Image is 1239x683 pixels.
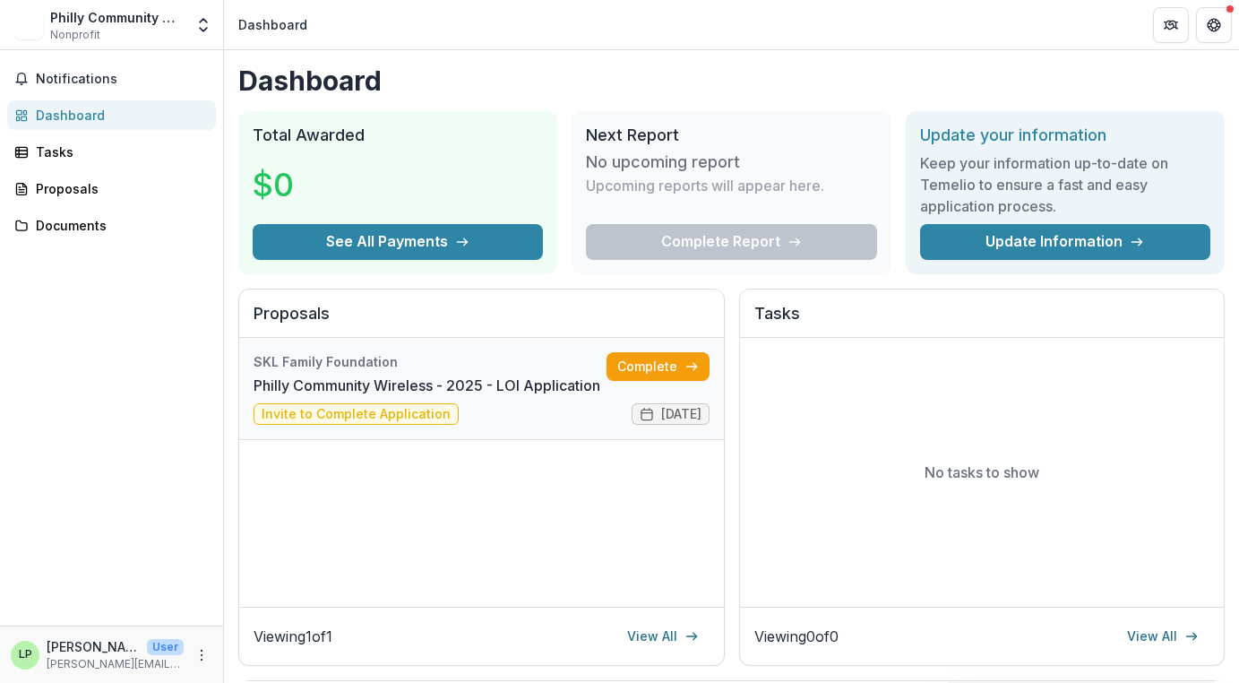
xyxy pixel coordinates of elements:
div: Tasks [36,143,202,161]
span: Nonprofit [50,27,100,43]
a: Tasks [7,137,216,167]
button: See All Payments [253,224,543,260]
p: No tasks to show [925,462,1039,483]
button: Notifications [7,65,216,93]
a: Update Information [920,224,1210,260]
div: Leanne Przybylowski [19,649,32,661]
a: Dashboard [7,100,216,130]
div: Dashboard [238,15,307,34]
p: Viewing 0 of 0 [754,626,839,647]
h2: Tasks [754,304,1210,338]
h2: Next Report [586,125,876,145]
h3: Keep your information up-to-date on Temelio to ensure a fast and easy application process. [920,152,1210,217]
a: Proposals [7,174,216,203]
a: View All [1116,622,1209,651]
button: Partners [1153,7,1189,43]
h2: Update your information [920,125,1210,145]
span: Notifications [36,72,209,87]
p: [PERSON_NAME] [47,637,140,656]
a: View All [616,622,710,651]
a: Documents [7,211,216,240]
p: [PERSON_NAME][EMAIL_ADDRESS][DOMAIN_NAME] [47,656,184,672]
h2: Total Awarded [253,125,543,145]
div: Proposals [36,179,202,198]
h3: No upcoming report [586,152,740,172]
img: Philly Community Wireless [14,11,43,39]
button: Open entity switcher [191,7,216,43]
p: User [147,639,184,655]
p: Viewing 1 of 1 [254,626,332,647]
h3: $0 [253,160,387,209]
button: Get Help [1196,7,1232,43]
h1: Dashboard [238,65,1225,97]
div: Philly Community Wireless [50,8,184,27]
div: Dashboard [36,106,202,125]
a: Complete [607,352,710,381]
nav: breadcrumb [231,12,314,38]
a: Philly Community Wireless - 2025 - LOI Application [254,375,600,396]
div: Documents [36,216,202,235]
p: Upcoming reports will appear here. [586,175,824,196]
h2: Proposals [254,304,710,338]
button: More [191,644,212,666]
